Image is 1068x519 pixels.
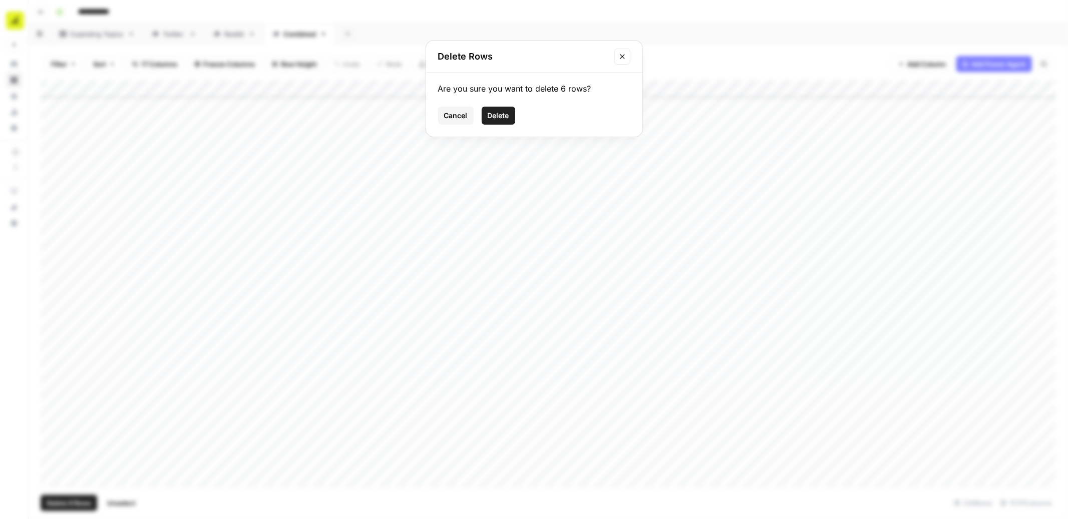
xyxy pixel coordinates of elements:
h2: Delete Rows [438,50,608,64]
span: Cancel [444,111,468,121]
button: Close modal [614,49,630,65]
button: Cancel [438,107,474,125]
span: Delete [488,111,509,121]
button: Delete [482,107,515,125]
div: Are you sure you want to delete 6 rows? [438,83,630,95]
